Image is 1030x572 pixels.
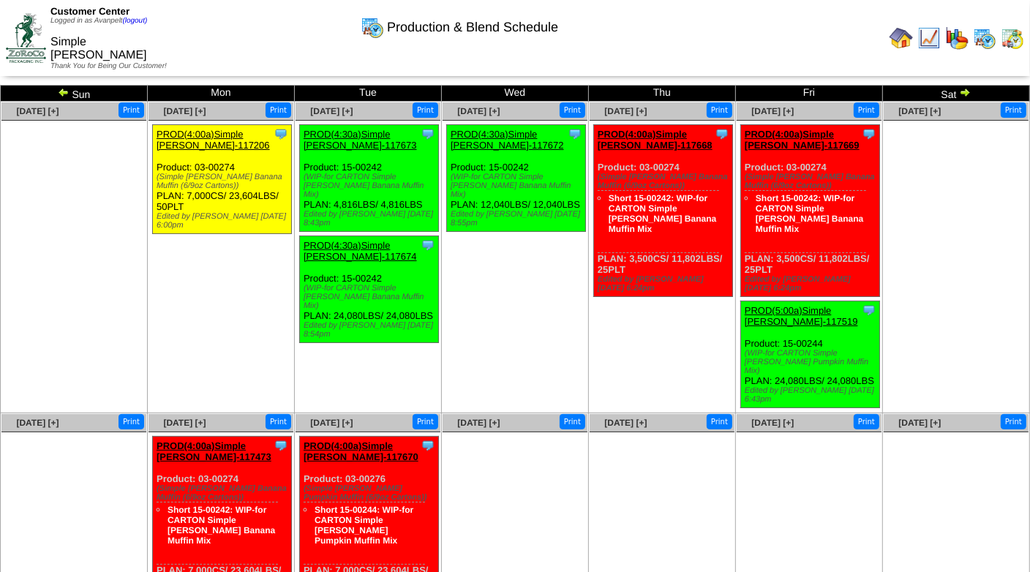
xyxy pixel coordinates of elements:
span: Thank You for Being Our Customer! [50,62,167,70]
a: PROD(4:00a)Simple [PERSON_NAME]-117669 [745,129,860,151]
div: Product: 15-00244 PLAN: 24,080LBS / 24,080LBS [741,301,880,408]
div: Edited by [PERSON_NAME] [DATE] 8:43pm [304,210,438,227]
div: (WIP-for CARTON Simple [PERSON_NAME] Banana Muffin Mix) [304,284,438,310]
img: arrowleft.gif [58,86,69,98]
a: Short 15-00242: WIP-for CARTON Simple [PERSON_NAME] Banana Muffin Mix [168,505,275,546]
a: Short 15-00242: WIP-for CARTON Simple [PERSON_NAME] Banana Muffin Mix [756,193,863,234]
td: Sat [883,86,1030,102]
a: [DATE] [+] [310,418,353,428]
div: Product: 15-00242 PLAN: 24,080LBS / 24,080LBS [300,236,439,343]
button: Print [560,102,585,118]
img: Tooltip [862,303,876,317]
div: Edited by [PERSON_NAME] [DATE] 6:00pm [157,212,291,230]
span: Production & Blend Schedule [387,20,558,35]
button: Print [854,414,879,429]
a: Short 15-00242: WIP-for CARTON Simple [PERSON_NAME] Banana Muffin Mix [609,193,716,234]
div: (WIP-for CARTON Simple [PERSON_NAME] Pumpkin Muffin Mix) [745,349,879,375]
button: Print [119,102,144,118]
a: [DATE] [+] [604,106,647,116]
button: Print [854,102,879,118]
div: (WIP-for CARTON Simple [PERSON_NAME] Banana Muffin Mix) [451,173,585,199]
div: Edited by [PERSON_NAME] [DATE] 6:24pm [745,275,879,293]
a: [DATE] [+] [898,418,941,428]
img: Tooltip [715,127,729,141]
a: PROD(4:00a)Simple [PERSON_NAME]-117206 [157,129,270,151]
span: Logged in as Avanpelt [50,17,147,25]
td: Thu [589,86,736,102]
td: Sun [1,86,148,102]
div: (Simple [PERSON_NAME] Banana Muffin (6/9oz Cartons)) [157,484,291,502]
div: Edited by [PERSON_NAME] [DATE] 6:24pm [598,275,732,293]
a: [DATE] [+] [898,106,941,116]
a: [DATE] [+] [751,418,794,428]
td: Mon [148,86,295,102]
a: PROD(4:00a)Simple [PERSON_NAME]-117473 [157,440,271,462]
img: Tooltip [568,127,582,141]
span: Customer Center [50,6,129,17]
div: (Simple [PERSON_NAME] Banana Muffin (6/9oz Cartons)) [745,173,879,190]
a: [DATE] [+] [163,106,206,116]
a: [DATE] [+] [16,106,59,116]
div: Edited by [PERSON_NAME] [DATE] 8:55pm [451,210,585,227]
div: Product: 03-00274 PLAN: 3,500CS / 11,802LBS / 25PLT [594,125,733,297]
button: Print [707,414,732,429]
button: Print [266,414,291,429]
a: [DATE] [+] [751,106,794,116]
a: PROD(4:00a)Simple [PERSON_NAME]-117668 [598,129,713,151]
div: (Simple [PERSON_NAME] Pumpkin Muffin (6/9oz Cartons)) [304,484,438,502]
div: (WIP-for CARTON Simple [PERSON_NAME] Banana Muffin Mix) [304,173,438,199]
img: calendarinout.gif [1001,26,1024,50]
img: Tooltip [862,127,876,141]
td: Tue [295,86,442,102]
a: [DATE] [+] [163,418,206,428]
a: PROD(4:30a)Simple [PERSON_NAME]-117674 [304,240,417,262]
img: calendarprod.gif [973,26,996,50]
button: Print [266,102,291,118]
button: Print [560,414,585,429]
a: PROD(4:30a)Simple [PERSON_NAME]-117672 [451,129,564,151]
div: (Simple [PERSON_NAME] Banana Muffin (6/9oz Cartons)) [598,173,732,190]
img: Tooltip [274,127,288,141]
img: line_graph.gif [917,26,941,50]
button: Print [413,414,438,429]
div: Product: 15-00242 PLAN: 12,040LBS / 12,040LBS [447,125,586,232]
a: [DATE] [+] [457,418,500,428]
img: ZoRoCo_Logo(Green%26Foil)%20jpg.webp [6,13,46,62]
span: Simple [PERSON_NAME] [50,36,147,61]
div: Product: 15-00242 PLAN: 4,816LBS / 4,816LBS [300,125,439,232]
img: Tooltip [421,238,435,252]
button: Print [707,102,732,118]
div: (Simple [PERSON_NAME] Banana Muffin (6/9oz Cartons)) [157,173,291,190]
img: Tooltip [274,438,288,453]
img: home.gif [890,26,913,50]
div: Edited by [PERSON_NAME] [DATE] 8:54pm [304,321,438,339]
img: calendarprod.gif [361,15,384,39]
a: [DATE] [+] [16,418,59,428]
img: Tooltip [421,438,435,453]
a: [DATE] [+] [310,106,353,116]
div: Edited by [PERSON_NAME] [DATE] 6:43pm [745,386,879,404]
img: Tooltip [421,127,435,141]
div: Product: 03-00274 PLAN: 7,000CS / 23,604LBS / 50PLT [153,125,292,234]
a: [DATE] [+] [457,106,500,116]
button: Print [1001,102,1026,118]
td: Wed [442,86,589,102]
a: PROD(4:00a)Simple [PERSON_NAME]-117670 [304,440,418,462]
a: Short 15-00244: WIP-for CARTON Simple [PERSON_NAME] Pumpkin Muffin Mix [315,505,413,546]
a: [DATE] [+] [604,418,647,428]
a: PROD(4:30a)Simple [PERSON_NAME]-117673 [304,129,417,151]
img: arrowright.gif [959,86,971,98]
div: Product: 03-00274 PLAN: 3,500CS / 11,802LBS / 25PLT [741,125,880,297]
